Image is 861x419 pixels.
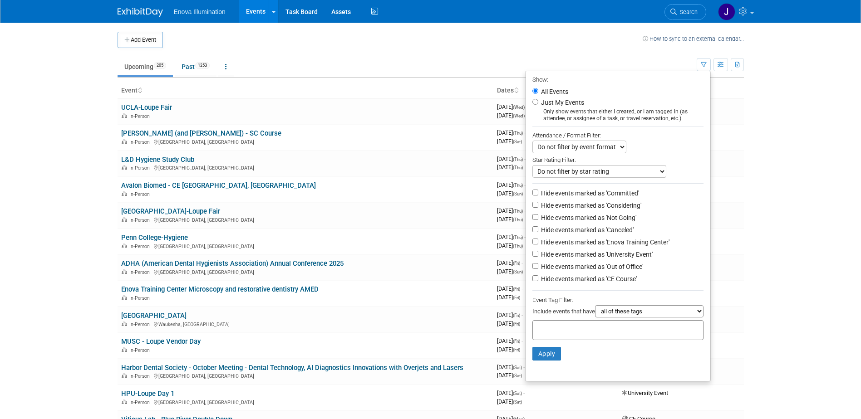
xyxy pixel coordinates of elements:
[129,269,153,275] span: In-Person
[497,138,522,145] span: [DATE]
[513,113,525,118] span: (Wed)
[677,9,698,15] span: Search
[129,113,153,119] span: In-Person
[121,242,490,249] div: [GEOGRAPHIC_DATA], [GEOGRAPHIC_DATA]
[539,238,669,247] label: Hide events marked as 'Enova Training Center'
[513,165,523,170] span: (Thu)
[497,103,527,110] span: [DATE]
[497,242,523,249] span: [DATE]
[154,62,166,69] span: 205
[539,274,637,283] label: Hide events marked as 'CE Course'
[129,244,153,249] span: In-Person
[122,322,127,326] img: In-Person Event
[513,105,525,110] span: (Wed)
[121,234,188,242] a: Penn College-Hygiene
[513,139,522,144] span: (Sat)
[718,3,735,20] img: Jennifer Ward
[195,62,210,69] span: 1253
[121,138,490,145] div: [GEOGRAPHIC_DATA], [GEOGRAPHIC_DATA]
[174,8,226,15] span: Enova Illumination
[121,372,490,379] div: [GEOGRAPHIC_DATA], [GEOGRAPHIC_DATA]
[513,261,520,266] span: (Fri)
[121,285,319,293] a: Enova Training Center Microscopy and restorative dentistry AMED
[122,400,127,404] img: In-Person Event
[497,112,525,119] span: [DATE]
[138,87,142,94] a: Sort by Event Name
[129,191,153,197] span: In-Person
[497,181,526,188] span: [DATE]
[121,364,463,372] a: Harbor Dental Society - October Meeting - Dental Technology, AI Diagnostics Innovations with Over...
[532,295,704,305] div: Event Tag Filter:
[129,322,153,327] span: In-Person
[122,244,127,248] img: In-Person Event
[497,312,523,318] span: [DATE]
[524,129,526,136] span: -
[522,337,523,344] span: -
[497,207,526,214] span: [DATE]
[532,73,704,85] div: Show:
[532,347,561,361] button: Apply
[122,373,127,378] img: In-Person Event
[118,32,163,48] button: Add Event
[497,129,526,136] span: [DATE]
[497,216,523,223] span: [DATE]
[497,320,520,327] span: [DATE]
[497,364,525,370] span: [DATE]
[539,262,643,271] label: Hide events marked as 'Out of Office'
[497,390,525,396] span: [DATE]
[122,295,127,300] img: In-Person Event
[539,189,639,198] label: Hide events marked as 'Committed'
[522,312,523,318] span: -
[129,347,153,353] span: In-Person
[513,191,523,196] span: (Sun)
[497,398,522,405] span: [DATE]
[175,58,216,75] a: Past1253
[513,391,522,396] span: (Sat)
[129,217,153,223] span: In-Person
[513,365,522,370] span: (Sat)
[622,390,668,396] span: University Event
[129,373,153,379] span: In-Person
[513,313,520,318] span: (Fri)
[513,339,520,344] span: (Fri)
[513,400,522,404] span: (Sat)
[497,234,526,240] span: [DATE]
[121,337,201,346] a: MUSC - Loupe Vendor Day
[497,285,523,292] span: [DATE]
[524,181,526,188] span: -
[121,398,490,405] div: [GEOGRAPHIC_DATA], [GEOGRAPHIC_DATA]
[118,8,163,17] img: ExhibitDay
[539,201,641,210] label: Hide events marked as 'Considering'
[121,268,490,275] div: [GEOGRAPHIC_DATA], [GEOGRAPHIC_DATA]
[122,217,127,222] img: In-Person Event
[513,244,523,248] span: (Thu)
[497,259,523,266] span: [DATE]
[513,131,523,136] span: (Thu)
[497,294,520,301] span: [DATE]
[129,165,153,171] span: In-Person
[122,347,127,352] img: In-Person Event
[121,390,174,398] a: HPU-Loupe Day 1
[532,130,704,141] div: Attendance / Format Filter:
[497,164,523,171] span: [DATE]
[513,209,523,214] span: (Thu)
[524,156,526,162] span: -
[497,372,522,379] span: [DATE]
[513,373,522,378] span: (Sat)
[122,139,127,144] img: In-Person Event
[122,269,127,274] img: In-Person Event
[532,153,704,165] div: Star Rating Filter:
[121,259,344,268] a: ADHA (American Dental Hygienists Association) Annual Conference 2025
[513,347,520,352] span: (Fri)
[539,98,584,107] label: Just My Events
[539,88,568,95] label: All Events
[539,213,636,222] label: Hide events marked as 'Not Going'
[122,191,127,196] img: In-Person Event
[539,225,634,234] label: Hide events marked as 'Canceled'
[497,156,526,162] span: [DATE]
[497,346,520,353] span: [DATE]
[513,217,523,222] span: (Thu)
[532,108,704,122] div: Only show events that either I created, or I am tagged in (as attendee, or assignee of a task, or...
[514,87,518,94] a: Sort by Start Date
[118,83,493,98] th: Event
